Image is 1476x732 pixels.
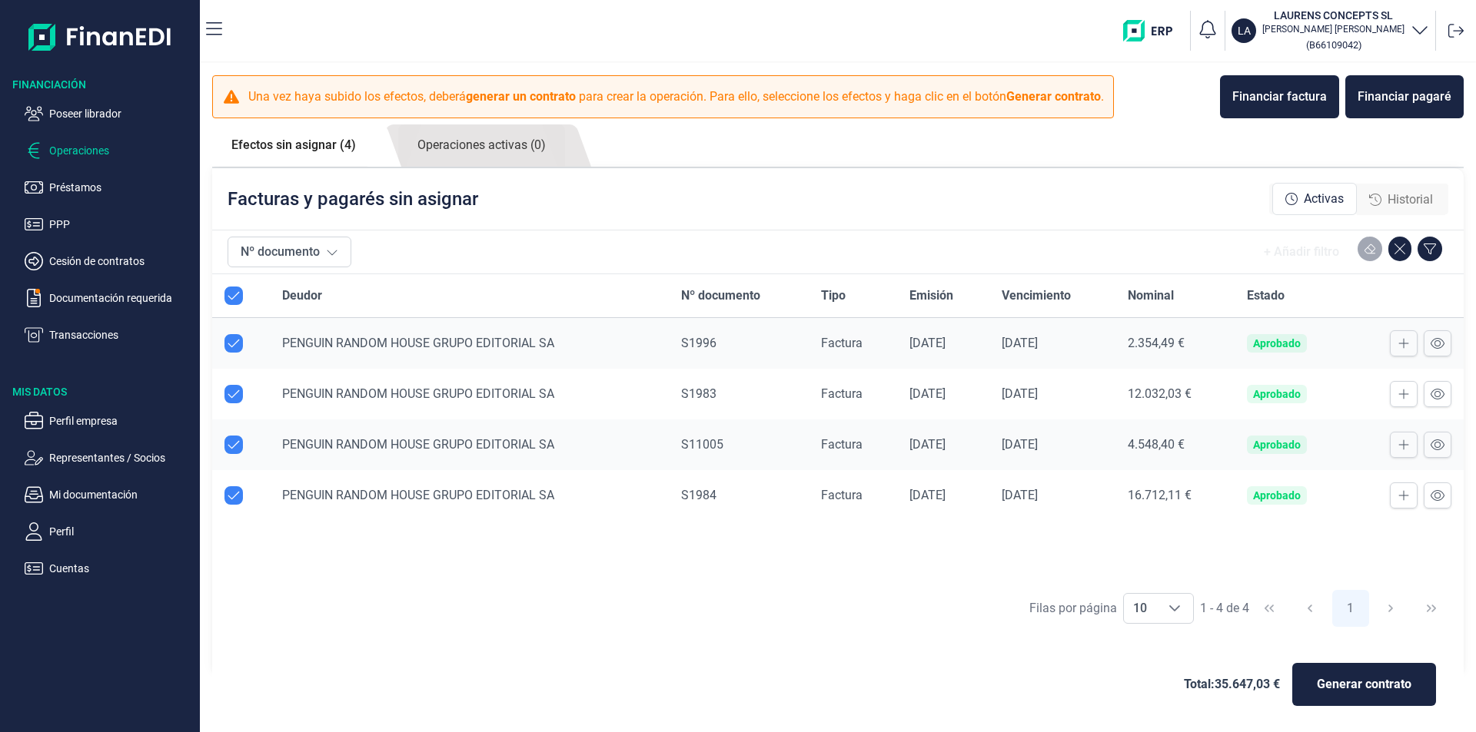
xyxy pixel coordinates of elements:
[909,336,977,351] div: [DATE]
[1388,190,1433,209] span: Historial
[1306,39,1361,51] small: Copiar cif
[1247,287,1285,305] span: Estado
[681,437,723,452] span: S11005
[1358,88,1451,106] div: Financiar pagaré
[49,412,194,430] p: Perfil empresa
[248,88,1104,106] p: Una vez haya subido los efectos, deberá para crear la operación. Para ello, seleccione los efecto...
[1156,594,1193,623] div: Choose
[1232,8,1429,54] button: LALAURENS CONCEPTS SL[PERSON_NAME] [PERSON_NAME](B66109042)
[224,334,243,353] div: Row Unselected null
[909,287,953,305] span: Emisión
[25,522,194,541] button: Perfil
[1128,437,1222,452] div: 4.548,40 €
[25,215,194,234] button: PPP
[282,336,554,350] span: PENGUIN RANDOM HOUSE GRUPO EDITORIAL SA
[228,187,478,211] p: Facturas y pagarés sin asignar
[1413,590,1450,627] button: Last Page
[1262,8,1405,23] h3: LAURENS CONCEPTS SL
[25,485,194,504] button: Mi documentación
[49,178,194,197] p: Préstamos
[1238,23,1251,38] p: LA
[1253,337,1301,349] div: Aprobado
[1002,488,1103,503] div: [DATE]
[1292,663,1436,706] button: Generar contrato
[1002,287,1071,305] span: Vencimiento
[49,141,194,160] p: Operaciones
[25,412,194,430] button: Perfil empresa
[25,449,194,467] button: Representantes / Socios
[398,124,565,167] a: Operaciones activas (0)
[1304,190,1344,208] span: Activas
[49,522,194,541] p: Perfil
[1232,88,1327,106] div: Financiar factura
[25,178,194,197] button: Préstamos
[1251,590,1288,627] button: First Page
[25,326,194,344] button: Transacciones
[49,449,194,467] p: Representantes / Socios
[909,386,977,402] div: [DATE]
[224,385,243,403] div: Row Unselected null
[224,436,243,454] div: Row Unselected null
[25,252,194,270] button: Cesión de contratos
[821,488,863,502] span: Factura
[282,287,322,305] span: Deudor
[282,386,554,401] span: PENGUIN RANDOM HOUSE GRUPO EDITORIAL SA
[49,252,194,270] p: Cesión de contratos
[49,559,194,578] p: Cuentas
[25,141,194,160] button: Operaciones
[821,386,863,401] span: Factura
[1220,75,1339,118] button: Financiar factura
[1029,599,1117,618] div: Filas por página
[224,287,243,305] div: All items selected
[282,488,554,502] span: PENGUIN RANDOM HOUSE GRUPO EDITORIAL SA
[1253,489,1301,502] div: Aprobado
[1372,590,1409,627] button: Next Page
[1002,336,1103,351] div: [DATE]
[224,486,243,505] div: Row Unselected null
[466,89,576,104] b: generar un contrato
[1345,75,1464,118] button: Financiar pagaré
[49,215,194,234] p: PPP
[212,124,375,166] a: Efectos sin asignar (4)
[1002,386,1103,402] div: [DATE]
[1002,437,1103,452] div: [DATE]
[28,12,172,61] img: Logo de aplicación
[49,485,194,504] p: Mi documentación
[909,437,977,452] div: [DATE]
[25,104,194,123] button: Poseer librador
[49,289,194,307] p: Documentación requerida
[1128,386,1222,402] div: 12.032,03 €
[1291,590,1328,627] button: Previous Page
[909,488,977,503] div: [DATE]
[1128,488,1222,503] div: 16.712,11 €
[1006,89,1101,104] b: Generar contrato
[49,104,194,123] p: Poseer librador
[1262,23,1405,35] p: [PERSON_NAME] [PERSON_NAME]
[821,437,863,452] span: Factura
[25,289,194,307] button: Documentación requerida
[821,336,863,350] span: Factura
[1253,388,1301,400] div: Aprobado
[25,559,194,578] button: Cuentas
[1253,439,1301,451] div: Aprobado
[681,386,716,401] span: S1983
[1357,184,1445,215] div: Historial
[49,326,194,344] p: Transacciones
[821,287,846,305] span: Tipo
[681,336,716,350] span: S1996
[282,437,554,452] span: PENGUIN RANDOM HOUSE GRUPO EDITORIAL SA
[1128,287,1174,305] span: Nominal
[1317,675,1411,694] span: Generar contrato
[681,488,716,502] span: S1984
[1124,594,1156,623] span: 10
[1272,183,1357,215] div: Activas
[1128,336,1222,351] div: 2.354,49 €
[1332,590,1369,627] button: Page 1
[681,287,760,305] span: Nº documento
[228,237,351,267] button: Nº documento
[1200,602,1249,614] span: 1 - 4 de 4
[1184,675,1280,694] span: Total: 35.647,03 €
[1123,20,1184,41] img: erp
